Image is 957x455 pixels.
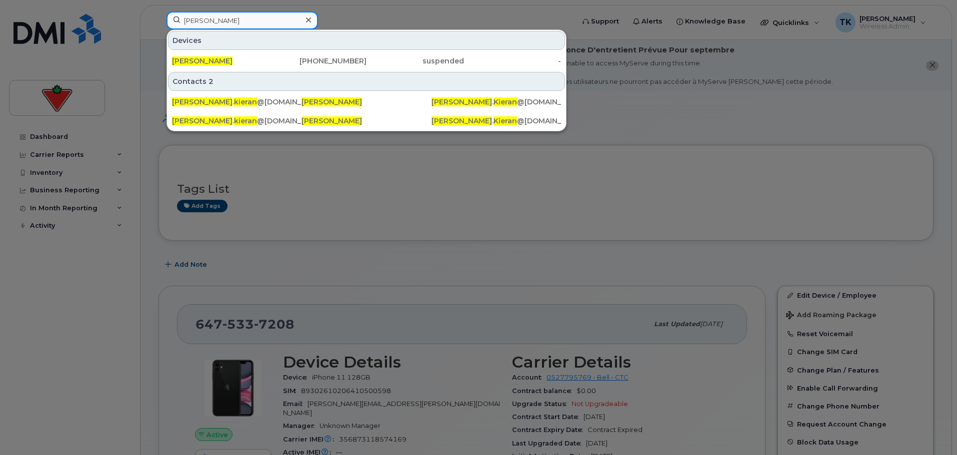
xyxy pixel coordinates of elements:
div: Devices [168,31,565,50]
div: . @[DOMAIN_NAME] [172,97,301,107]
div: . @[DOMAIN_NAME] [172,116,301,126]
span: [PERSON_NAME] [431,116,492,125]
span: Kieran [493,97,517,106]
div: suspended [366,56,464,66]
span: [PERSON_NAME] [172,97,232,106]
span: Kieran [493,116,517,125]
a: [PERSON_NAME][PHONE_NUMBER]suspended- [168,52,565,70]
span: [PERSON_NAME] [301,97,362,106]
span: [PERSON_NAME] [172,116,232,125]
div: [PHONE_NUMBER] [269,56,367,66]
a: [PERSON_NAME].kieran@[DOMAIN_NAME][PERSON_NAME][PERSON_NAME].Kieran@[DOMAIN_NAME] [168,112,565,130]
span: [PERSON_NAME] [301,116,362,125]
a: [PERSON_NAME].kieran@[DOMAIN_NAME][PERSON_NAME][PERSON_NAME].Kieran@[DOMAIN_NAME] [168,93,565,111]
div: . @[DOMAIN_NAME] [431,116,561,126]
div: Contacts [168,72,565,91]
div: - [464,56,561,66]
span: kieran [234,97,257,106]
span: kieran [234,116,257,125]
span: [PERSON_NAME] [431,97,492,106]
span: 2 [208,76,213,86]
div: . @[DOMAIN_NAME] [431,97,561,107]
span: [PERSON_NAME] [172,56,232,65]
